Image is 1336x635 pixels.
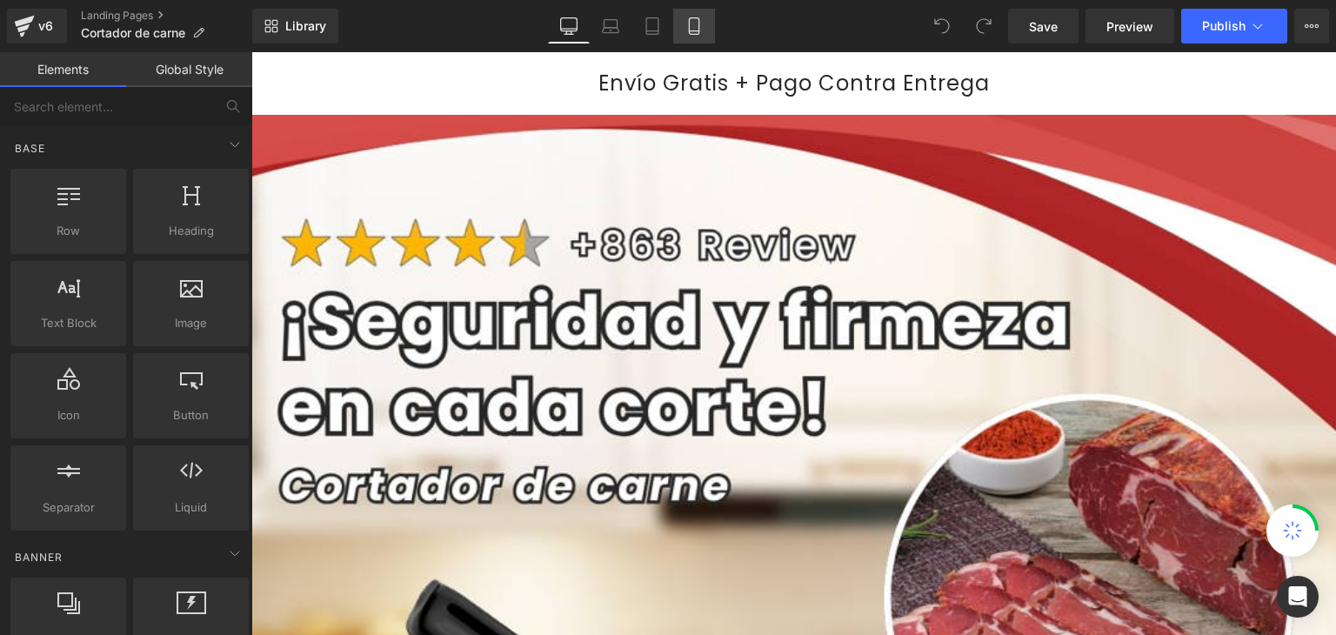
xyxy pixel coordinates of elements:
span: Banner [13,549,64,565]
span: Heading [138,222,244,240]
span: Save [1029,17,1058,36]
span: Liquid [138,498,244,517]
button: Redo [966,9,1001,43]
button: Publish [1181,9,1287,43]
span: Image [138,314,244,332]
div: v6 [35,15,57,37]
a: v6 [7,9,67,43]
a: Tablet [631,9,673,43]
span: Button [138,406,244,424]
span: Library [285,18,326,34]
a: Desktop [548,9,590,43]
span: Preview [1106,17,1153,36]
a: Laptop [590,9,631,43]
span: Row [16,222,121,240]
span: Cortador de carne [81,26,185,40]
span: Icon [16,406,121,424]
span: Publish [1202,19,1246,33]
a: Preview [1085,9,1174,43]
span: Envío Gratis + Pago Contra Entrega [347,17,738,45]
span: Text Block [16,314,121,332]
button: Undo [925,9,959,43]
a: Global Style [126,52,252,87]
a: Landing Pages [81,9,252,23]
span: Base [13,140,47,157]
a: New Library [252,9,338,43]
div: Open Intercom Messenger [1277,576,1319,618]
button: More [1294,9,1329,43]
span: Separator [16,498,121,517]
a: Mobile [673,9,715,43]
